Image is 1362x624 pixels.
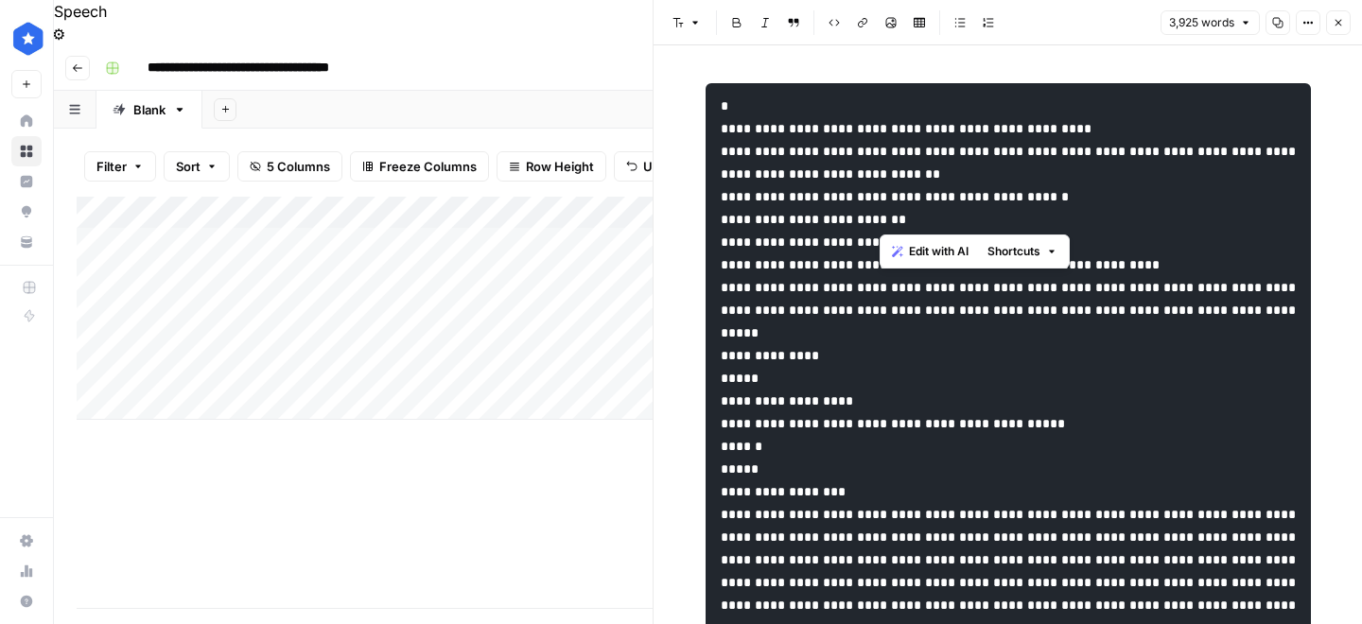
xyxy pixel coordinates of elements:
button: Settings [52,23,65,45]
button: Sort [164,151,230,182]
a: Blank [96,91,202,129]
span: Row Height [526,157,594,176]
button: Shortcuts [980,239,1065,264]
button: Undo [614,151,688,182]
span: Freeze Columns [379,157,477,176]
a: Opportunities [11,197,42,227]
button: Filter [84,151,156,182]
a: Settings [11,526,42,556]
a: Usage [11,556,42,586]
span: Shortcuts [987,243,1040,260]
span: 5 Columns [267,157,330,176]
span: Undo [643,157,675,176]
a: Insights [11,166,42,197]
button: Edit with AI [884,239,976,264]
div: Blank [133,100,166,119]
span: Filter [96,157,127,176]
a: Your Data [11,227,42,257]
img: ConsumerAffairs Logo [11,22,45,56]
button: Freeze Columns [350,151,489,182]
button: Workspace: ConsumerAffairs [11,15,42,62]
span: Sort [176,157,201,176]
button: 3,925 words [1161,10,1260,35]
span: 3,925 words [1169,14,1234,31]
button: Help + Support [11,586,42,616]
a: Browse [11,136,42,166]
span: Edit with AI [909,243,969,260]
button: Row Height [497,151,606,182]
a: Home [11,106,42,136]
button: 5 Columns [237,151,342,182]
